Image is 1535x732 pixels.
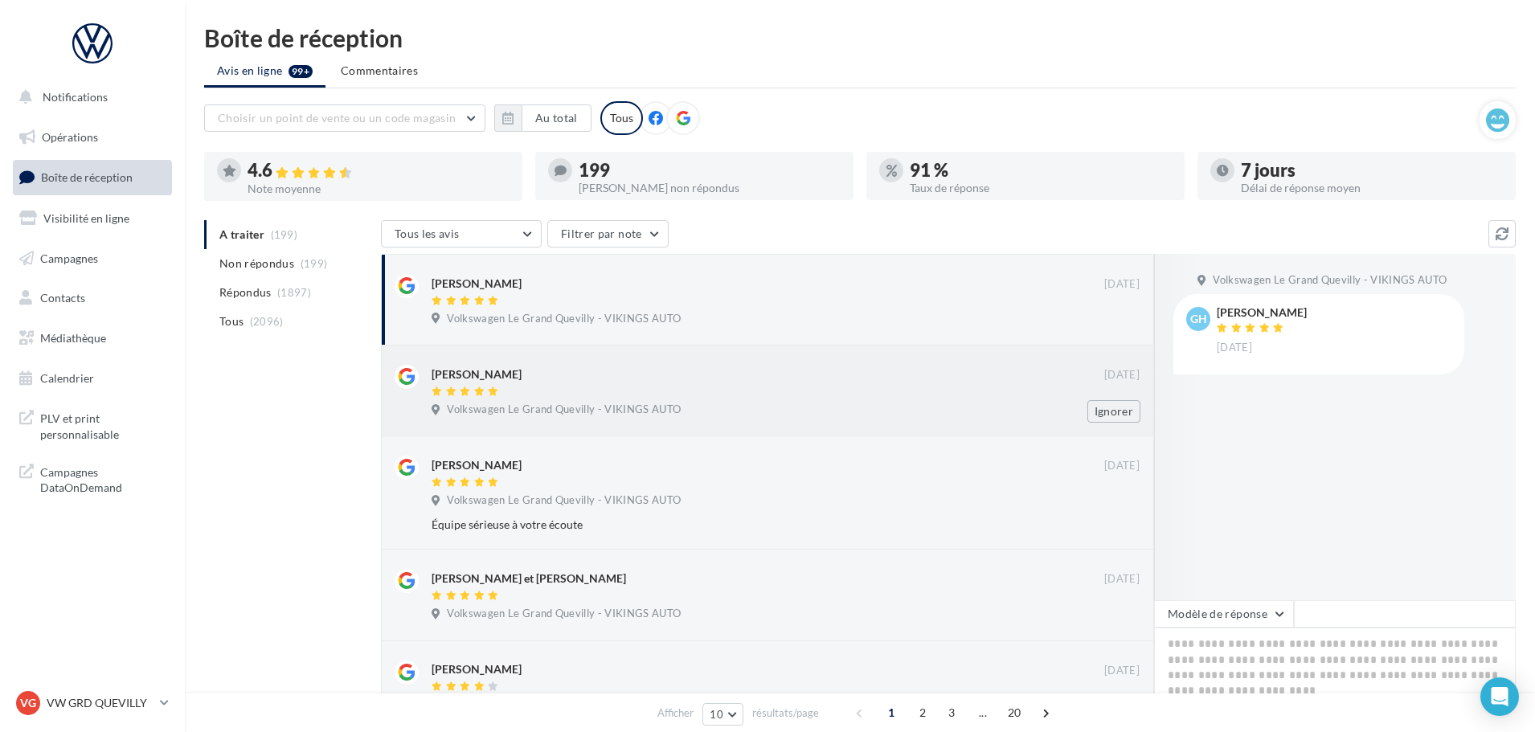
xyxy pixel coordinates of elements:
div: [PERSON_NAME] [432,276,522,292]
button: Au total [494,104,591,132]
a: PLV et print personnalisable [10,401,175,448]
div: Boîte de réception [204,26,1516,50]
span: Médiathèque [40,331,106,345]
a: VG VW GRD QUEVILLY [13,688,172,718]
a: Boîte de réception [10,160,175,194]
span: Répondus [219,284,272,301]
span: Calendrier [40,371,94,385]
span: Commentaires [341,63,418,77]
p: VW GRD QUEVILLY [47,695,153,711]
button: Filtrer par note [547,220,669,247]
button: Au total [522,104,591,132]
div: Taux de réponse [910,182,1172,194]
span: [DATE] [1104,572,1140,587]
a: Médiathèque [10,321,175,355]
span: (199) [301,257,328,270]
a: Visibilité en ligne [10,202,175,235]
span: [DATE] [1217,341,1252,355]
span: résultats/page [752,705,819,721]
button: Tous les avis [381,220,542,247]
span: PLV et print personnalisable [40,407,166,442]
div: Open Intercom Messenger [1480,677,1519,716]
button: Ignorer [1087,400,1140,423]
a: Opérations [10,121,175,154]
span: Campagnes [40,251,98,264]
span: Boîte de réception [41,170,133,184]
span: 10 [710,708,723,721]
div: [PERSON_NAME] non répondus [579,182,841,194]
div: 91 % [910,162,1172,179]
span: Notifications [43,90,108,104]
a: Campagnes DataOnDemand [10,455,175,502]
span: Non répondus [219,256,294,272]
span: Tous [219,313,244,329]
span: Volkswagen Le Grand Quevilly - VIKINGS AUTO [447,493,681,508]
button: 10 [702,703,743,726]
a: Campagnes [10,242,175,276]
span: GH [1190,311,1207,327]
span: [DATE] [1104,664,1140,678]
span: [DATE] [1104,277,1140,292]
span: (2096) [250,315,284,328]
span: Contacts [40,291,85,305]
span: 3 [939,700,964,726]
div: Délai de réponse moyen [1241,182,1503,194]
span: Tous les avis [395,227,460,240]
div: Tous [600,101,643,135]
span: [DATE] [1104,368,1140,382]
span: 2 [910,700,935,726]
span: ... [970,700,996,726]
span: Volkswagen Le Grand Quevilly - VIKINGS AUTO [447,312,681,326]
span: (1897) [277,286,311,299]
span: 1 [878,700,904,726]
span: VG [20,695,36,711]
span: Campagnes DataOnDemand [40,461,166,496]
span: Opérations [42,130,98,144]
div: Équipe sérieuse à votre écoute [432,517,1035,533]
a: Calendrier [10,362,175,395]
span: Afficher [657,705,694,721]
div: 7 jours [1241,162,1503,179]
button: Modèle de réponse [1154,600,1294,628]
span: Visibilité en ligne [43,211,129,225]
div: 199 [579,162,841,179]
span: Choisir un point de vente ou un code magasin [218,111,456,125]
div: Note moyenne [248,183,510,194]
div: [PERSON_NAME] [1217,307,1307,318]
span: Volkswagen Le Grand Quevilly - VIKINGS AUTO [447,403,681,417]
div: [PERSON_NAME] [432,457,522,473]
button: Choisir un point de vente ou un code magasin [204,104,485,132]
button: Notifications [10,80,169,114]
div: [PERSON_NAME] et [PERSON_NAME] [432,570,626,587]
span: 20 [1001,700,1028,726]
span: Volkswagen Le Grand Quevilly - VIKINGS AUTO [447,607,681,621]
div: 4.6 [248,162,510,180]
span: [DATE] [1104,459,1140,473]
div: [PERSON_NAME] [432,366,522,382]
a: Contacts [10,281,175,315]
div: [PERSON_NAME] [432,661,522,677]
span: Volkswagen Le Grand Quevilly - VIKINGS AUTO [1213,273,1447,288]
